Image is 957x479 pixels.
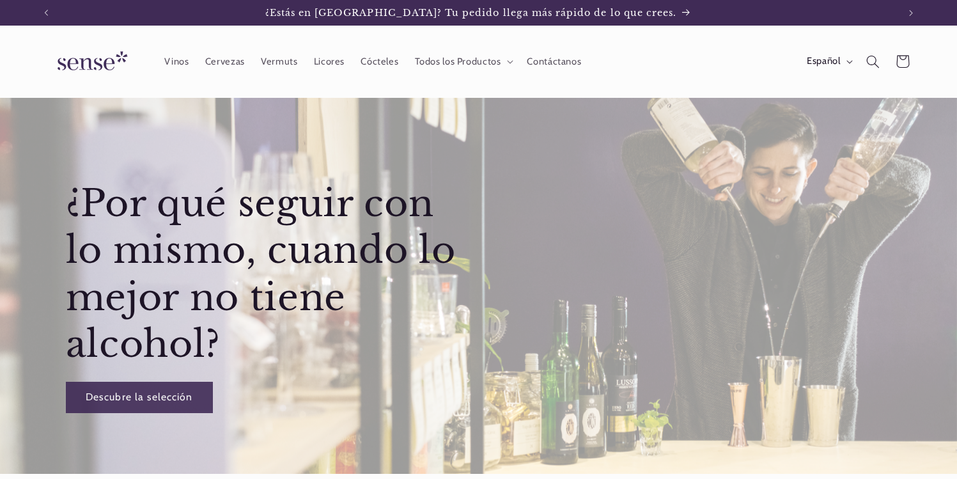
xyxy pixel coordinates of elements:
[265,7,677,19] span: ¿Estás en [GEOGRAPHIC_DATA]? Tu pedido llega más rápido de lo que crees.
[527,56,581,68] span: Contáctanos
[415,56,501,68] span: Todos los Productos
[66,180,476,368] h2: ¿Por qué seguir con lo mismo, cuando lo mejor no tiene alcohol?
[261,56,297,68] span: Vermuts
[157,47,197,75] a: Vinos
[197,47,253,75] a: Cervezas
[37,38,143,85] a: Sense
[353,47,407,75] a: Cócteles
[859,47,888,76] summary: Búsqueda
[42,43,138,80] img: Sense
[807,54,840,68] span: Español
[798,49,858,74] button: Español
[205,56,245,68] span: Cervezas
[306,47,353,75] a: Licores
[519,47,589,75] a: Contáctanos
[253,47,306,75] a: Vermuts
[164,56,189,68] span: Vinos
[361,56,398,68] span: Cócteles
[314,56,345,68] span: Licores
[66,382,213,413] a: Descubre la selección
[407,47,519,75] summary: Todos los Productos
